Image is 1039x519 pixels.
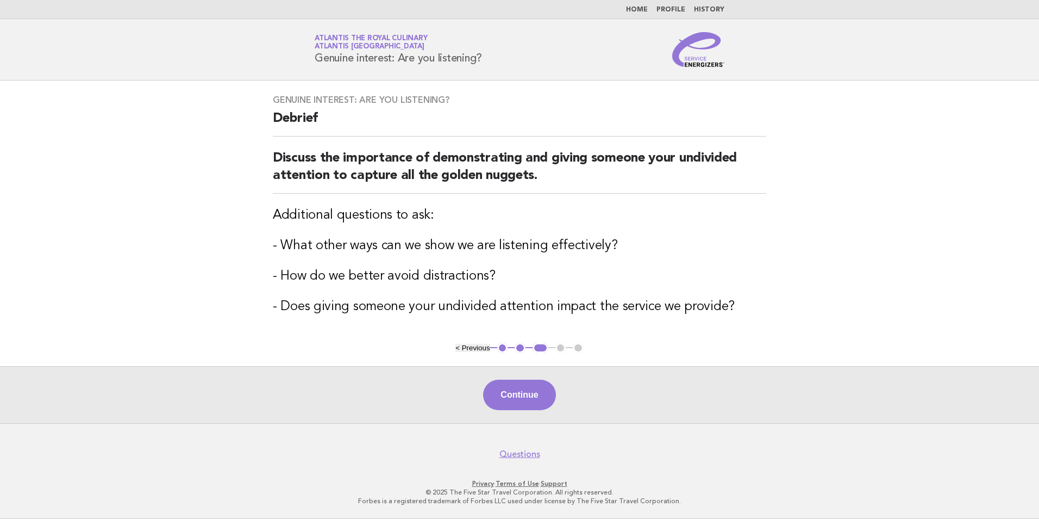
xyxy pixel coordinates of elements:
[626,7,648,13] a: Home
[656,7,685,13] a: Profile
[533,343,548,354] button: 3
[187,497,852,505] p: Forbes is a registered trademark of Forbes LLC used under license by The Five Star Travel Corpora...
[273,110,766,137] h2: Debrief
[187,488,852,497] p: © 2025 The Five Star Travel Corporation. All rights reserved.
[315,35,482,64] h1: Genuine interest: Are you listening?
[694,7,724,13] a: History
[273,237,766,255] h3: - What other ways can we show we are listening effectively?
[273,150,766,194] h2: Discuss the importance of demonstrating and giving someone your undivided attention to capture al...
[273,298,766,316] h3: - Does giving someone your undivided attention impact the service we provide?
[499,449,540,460] a: Questions
[273,207,766,224] h3: Additional questions to ask:
[315,35,427,50] a: Atlantis the Royal CulinaryAtlantis [GEOGRAPHIC_DATA]
[455,344,490,352] button: < Previous
[273,268,766,285] h3: - How do we better avoid distractions?
[187,479,852,488] p: · ·
[483,380,555,410] button: Continue
[315,44,424,51] span: Atlantis [GEOGRAPHIC_DATA]
[541,480,567,487] a: Support
[672,32,724,67] img: Service Energizers
[496,480,539,487] a: Terms of Use
[273,95,766,106] h3: Genuine interest: Are you listening?
[497,343,508,354] button: 1
[515,343,525,354] button: 2
[472,480,494,487] a: Privacy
